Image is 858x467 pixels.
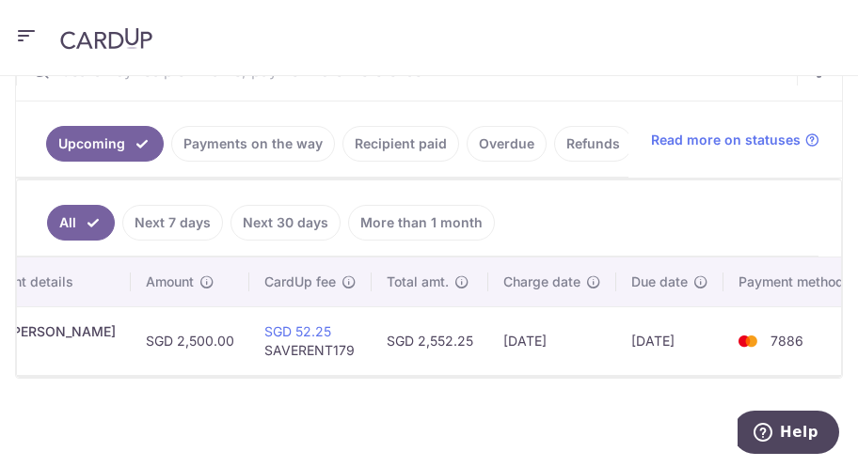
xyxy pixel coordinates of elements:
a: Next 7 days [122,205,223,241]
td: SAVERENT179 [249,306,372,375]
td: [DATE] [616,306,723,375]
a: Upcoming [46,126,164,162]
span: CardUp fee [264,272,336,291]
a: More than 1 month [348,205,495,241]
a: Payments on the way [171,126,335,162]
a: SGD 52.25 [264,323,331,339]
td: SGD 2,500.00 [131,306,249,375]
span: Total amt. [387,272,449,291]
a: Refunds [554,126,632,162]
td: SGD 2,552.25 [372,306,488,375]
iframe: Opens a widget where you can find more information [738,411,839,458]
img: Bank Card [729,330,767,352]
span: Charge date [503,272,580,291]
td: [DATE] [488,306,616,375]
a: Recipient paid [342,126,459,162]
span: Due date [631,272,688,291]
span: Amount [146,272,194,291]
img: CardUp [60,27,152,50]
a: Next 30 days [230,205,341,241]
a: All [47,205,115,241]
a: Read more on statuses [651,131,819,149]
span: 7886 [771,333,803,349]
span: Read more on statuses [651,131,801,149]
a: Overdue [467,126,547,162]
